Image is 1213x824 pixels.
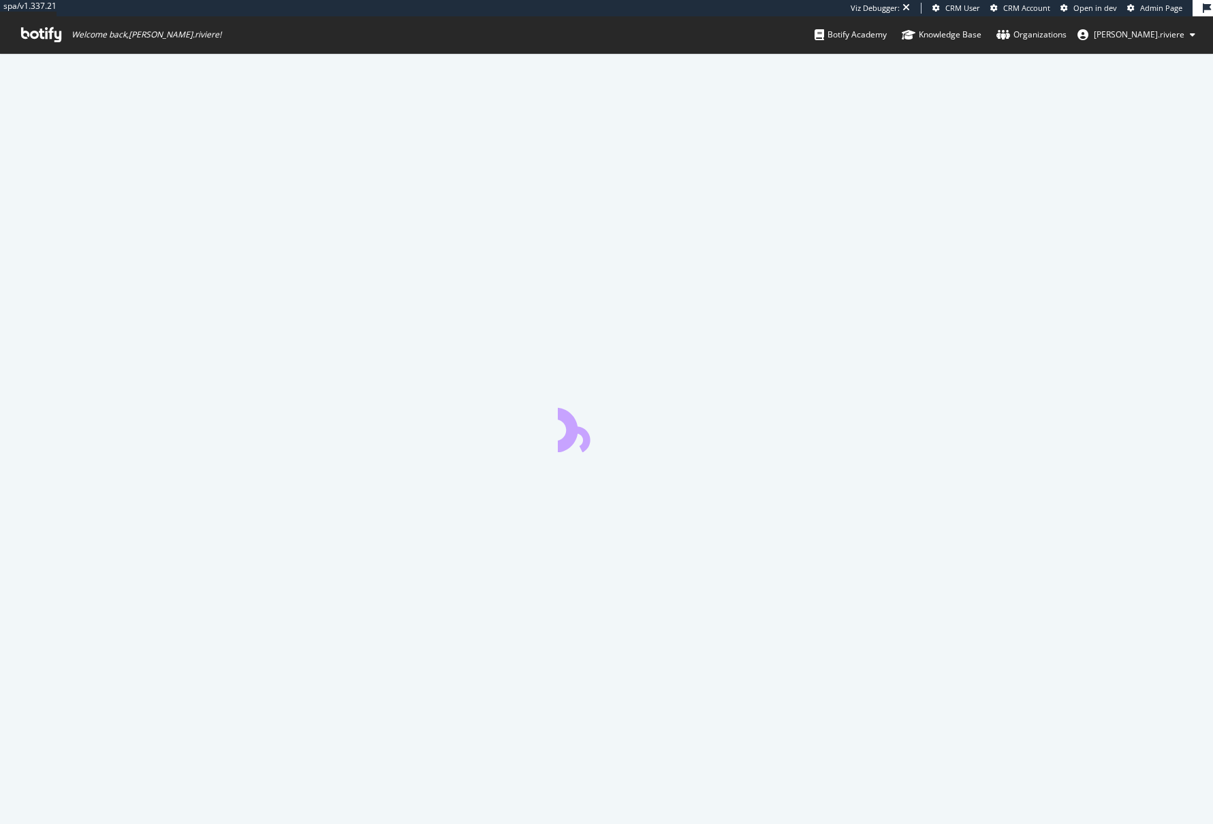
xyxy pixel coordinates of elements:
span: CRM Account [1003,3,1050,13]
button: [PERSON_NAME].riviere [1067,24,1206,46]
a: Botify Academy [815,16,887,53]
a: CRM Account [990,3,1050,14]
div: Botify Academy [815,28,887,42]
div: animation [558,403,656,452]
span: Welcome back, [PERSON_NAME].riviere ! [72,29,221,40]
div: Knowledge Base [902,28,981,42]
div: Organizations [996,28,1067,42]
span: Admin Page [1140,3,1182,13]
a: Organizations [996,16,1067,53]
a: Knowledge Base [902,16,981,53]
span: CRM User [945,3,980,13]
div: Viz Debugger: [851,3,900,14]
a: Open in dev [1060,3,1117,14]
a: CRM User [932,3,980,14]
span: Open in dev [1073,3,1117,13]
span: emmanuel.riviere [1094,29,1184,40]
a: Admin Page [1127,3,1182,14]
